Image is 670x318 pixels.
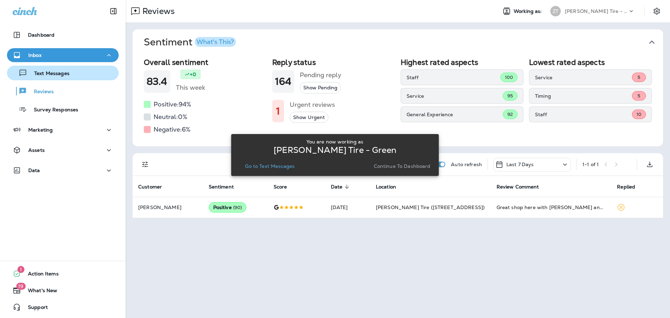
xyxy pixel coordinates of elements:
[176,82,205,93] h5: This week
[16,283,25,290] span: 19
[7,123,119,137] button: Marketing
[7,48,119,62] button: Inbox
[374,163,431,169] p: Continue to Dashboard
[154,111,187,123] h5: Neutral: 0 %
[104,4,123,18] button: Collapse Sidebar
[28,32,54,38] p: Dashboard
[138,184,162,190] span: Customer
[507,111,513,117] span: 92
[7,283,119,297] button: 19What's New
[27,89,54,95] p: Reviews
[7,143,119,157] button: Assets
[209,184,234,190] span: Sentiment
[565,8,628,14] p: [PERSON_NAME] Tire - Green
[535,75,632,80] p: Service
[497,184,548,190] span: Review Comment
[17,266,24,273] span: 1
[407,112,503,117] p: General Experience
[507,93,513,99] span: 95
[133,55,663,146] div: SentimentWhat's This?
[27,71,69,77] p: Text Messages
[535,112,632,117] p: Staff
[638,93,640,99] span: 5
[529,58,652,67] h2: Lowest rated aspects
[147,76,167,87] h1: 83.4
[7,102,119,117] button: Survey Responses
[209,184,243,190] span: Sentiment
[582,162,599,167] div: 1 - 1 of 1
[7,66,119,80] button: Text Messages
[514,8,543,14] span: Working as:
[7,300,119,314] button: Support
[28,52,42,58] p: Inbox
[138,157,152,171] button: Filters
[650,5,663,17] button: Settings
[306,139,363,145] p: You are now working as
[140,6,175,16] p: Reviews
[643,157,657,171] button: Export as CSV
[407,93,503,99] p: Service
[21,288,57,296] span: What's New
[617,184,644,190] span: Replied
[190,71,196,78] p: +0
[451,162,482,167] p: Auto refresh
[371,161,433,171] button: Continue to Dashboard
[195,37,236,47] button: What's This?
[28,147,45,153] p: Assets
[506,162,534,167] p: Last 7 Days
[274,147,396,153] p: [PERSON_NAME] Tire - Green
[535,93,632,99] p: Timing
[209,202,247,213] div: Positive
[497,184,539,190] span: Review Comment
[28,168,40,173] p: Data
[21,271,59,279] span: Action Items
[7,267,119,281] button: 1Action Items
[144,58,267,67] h2: Overall sentiment
[154,99,191,110] h5: Positive: 94 %
[550,6,561,16] div: ZT
[196,39,234,45] div: What's This?
[7,28,119,42] button: Dashboard
[144,36,236,48] h1: Sentiment
[505,74,513,80] span: 100
[138,205,198,210] p: [PERSON_NAME]
[242,161,297,171] button: Go to Text Messages
[407,75,500,80] p: Staff
[28,127,53,133] p: Marketing
[154,124,191,135] h5: Negative: 6 %
[636,111,641,117] span: 10
[401,58,523,67] h2: Highest rated aspects
[7,84,119,98] button: Reviews
[138,29,669,55] button: SentimentWhat's This?
[497,204,606,211] div: Great shop here with Neil and his team. Recommended to me by a friend. I've had bad experiences i...
[7,163,119,177] button: Data
[245,163,295,169] p: Go to Text Messages
[27,107,78,113] p: Survey Responses
[138,184,171,190] span: Customer
[638,74,640,80] span: 5
[21,304,48,313] span: Support
[617,184,635,190] span: Replied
